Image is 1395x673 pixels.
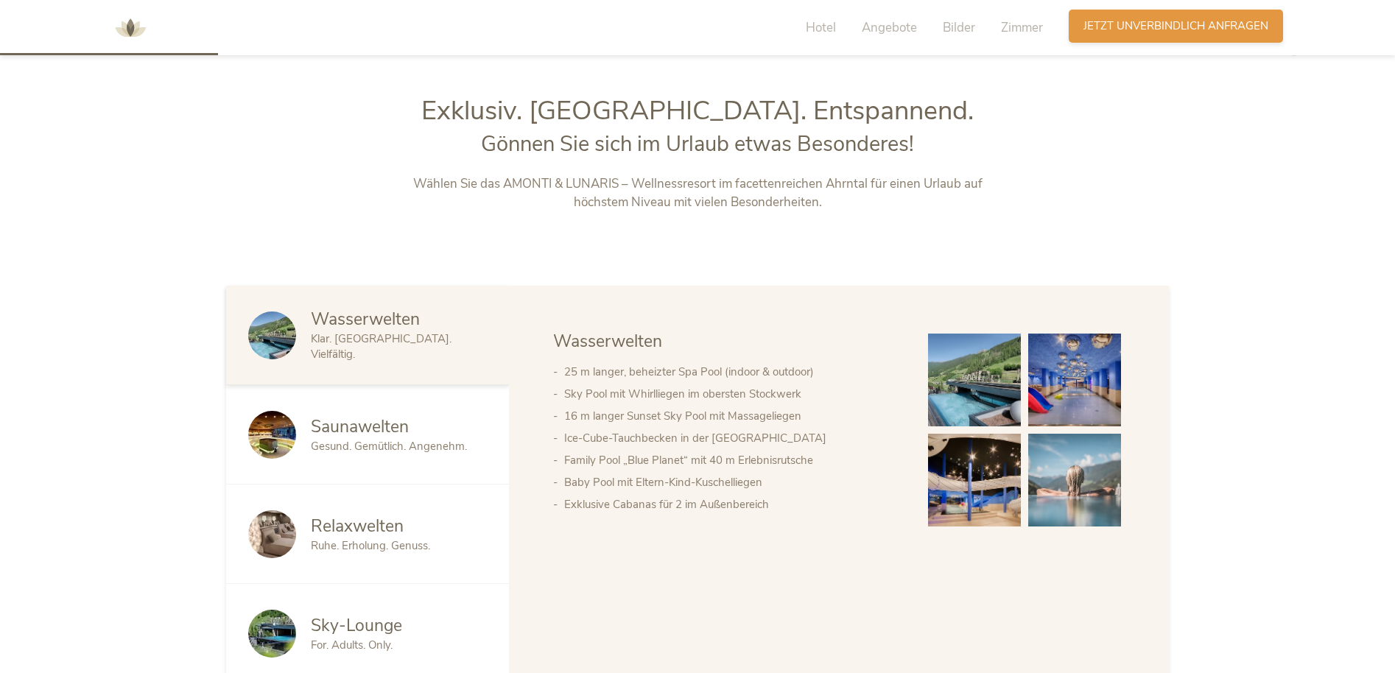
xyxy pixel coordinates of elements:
span: Relaxwelten [311,515,404,538]
li: Ice-Cube-Tauchbecken in der [GEOGRAPHIC_DATA] [564,427,899,449]
span: Zimmer [1001,19,1043,36]
span: Wasserwelten [553,330,662,353]
li: Family Pool „Blue Planet“ mit 40 m Erlebnisrutsche [564,449,899,471]
span: Exklusiv. [GEOGRAPHIC_DATA]. Entspannend. [421,93,974,129]
img: AMONTI & LUNARIS Wellnessresort [108,6,152,50]
span: Saunawelten [311,415,409,438]
span: Hotel [806,19,836,36]
p: Wählen Sie das AMONTI & LUNARIS – Wellnessresort im facettenreichen Ahrntal für einen Urlaub auf ... [390,175,1005,212]
li: Exklusive Cabanas für 2 im Außenbereich [564,493,899,515]
span: Sky-Lounge [311,614,402,637]
span: Gesund. Gemütlich. Angenehm. [311,439,467,454]
li: Sky Pool mit Whirlliegen im obersten Stockwerk [564,383,899,405]
span: Bilder [943,19,975,36]
span: Jetzt unverbindlich anfragen [1083,18,1268,34]
li: Baby Pool mit Eltern-Kind-Kuschelliegen [564,471,899,493]
span: Gönnen Sie sich im Urlaub etwas Besonderes! [481,130,914,158]
span: For. Adults. Only. [311,638,393,652]
span: Wasserwelten [311,308,420,331]
span: Angebote [862,19,917,36]
li: 16 m langer Sunset Sky Pool mit Massageliegen [564,405,899,427]
li: 25 m langer, beheizter Spa Pool (indoor & outdoor) [564,361,899,383]
span: Ruhe. Erholung. Genuss. [311,538,430,553]
a: AMONTI & LUNARIS Wellnessresort [108,22,152,32]
span: Klar. [GEOGRAPHIC_DATA]. Vielfältig. [311,331,451,362]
